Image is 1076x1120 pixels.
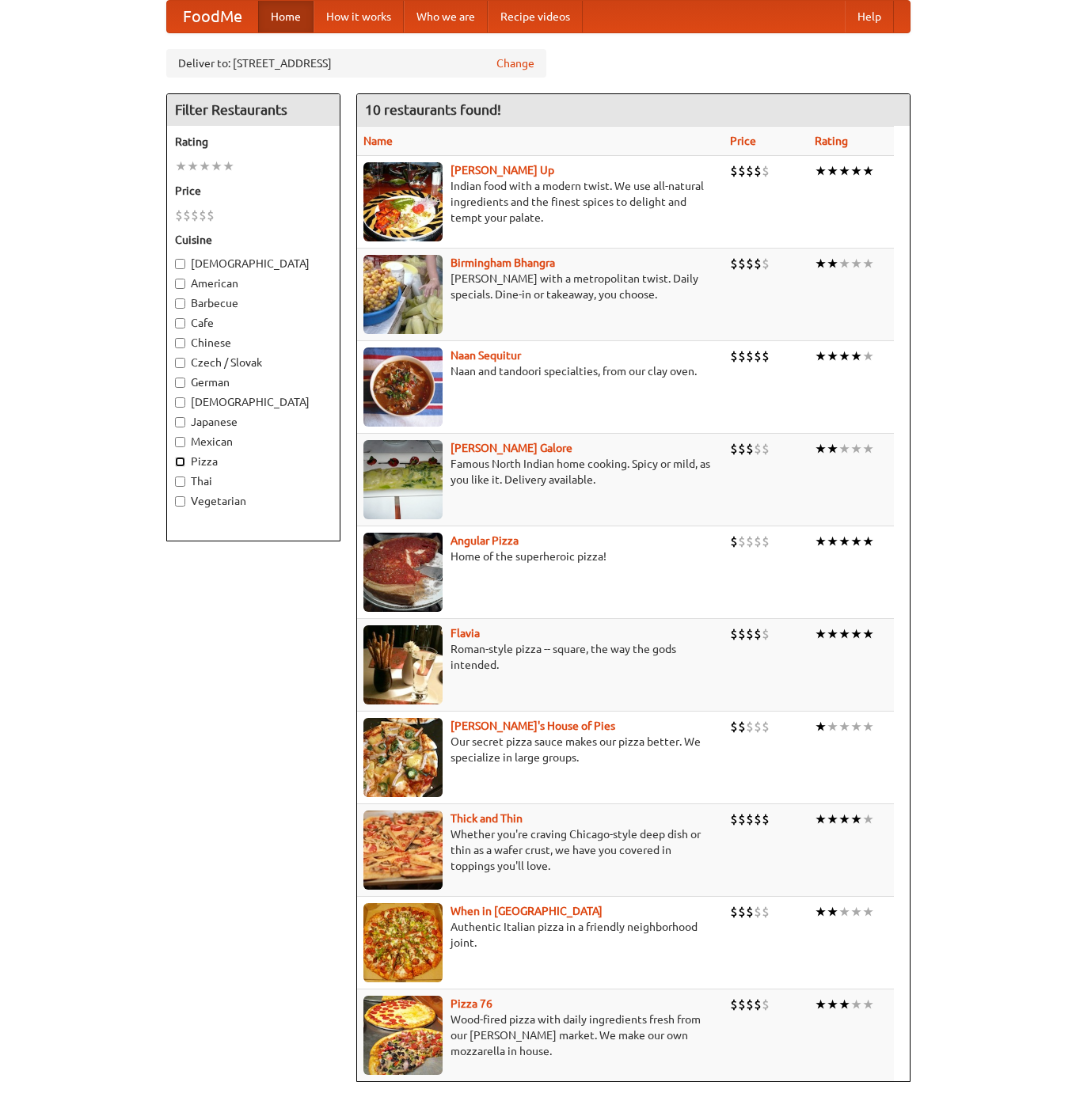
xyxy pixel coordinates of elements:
[827,625,838,643] li: ★
[175,374,332,390] label: German
[738,440,746,457] li: $
[838,811,850,828] li: ★
[838,996,850,1013] li: ★
[827,903,838,921] li: ★
[862,811,874,828] li: ★
[838,255,850,272] li: ★
[363,549,718,564] p: Home of the superheroic pizza!
[363,255,443,334] img: bhangra.jpg
[827,718,838,735] li: ★
[175,476,185,487] input: Thai
[451,627,480,640] a: Flavia
[730,718,738,735] li: $
[746,903,754,921] li: $
[363,996,443,1075] img: pizza76.jpg
[175,207,183,224] li: $
[175,295,332,311] label: Barbecue
[730,533,738,550] li: $
[862,162,874,180] li: ★
[730,135,756,147] a: Price
[363,903,443,982] img: wheninrome.jpg
[199,207,207,224] li: $
[175,473,332,489] label: Thai
[175,437,185,447] input: Mexican
[175,397,185,408] input: [DEMOGRAPHIC_DATA]
[827,811,838,828] li: ★
[363,641,718,673] p: Roman-style pizza -- square, the way the gods intended.
[815,718,827,735] li: ★
[730,347,738,365] li: $
[754,533,762,550] li: $
[815,255,827,272] li: ★
[850,533,862,550] li: ★
[175,457,185,467] input: Pizza
[175,256,332,271] label: [DEMOGRAPHIC_DATA]
[815,135,848,147] a: Rating
[730,625,738,643] li: $
[746,625,754,643] li: $
[762,255,770,272] li: $
[199,158,211,175] li: ★
[363,625,443,704] img: flavia.jpg
[827,255,838,272] li: ★
[363,440,443,519] img: currygalore.jpg
[363,919,718,951] p: Authentic Italian pizza in a friendly neighborhood joint.
[175,434,332,450] label: Mexican
[815,440,827,457] li: ★
[746,996,754,1013] li: $
[738,811,746,828] li: $
[754,255,762,272] li: $
[746,162,754,180] li: $
[451,349,521,362] b: Naan Sequitur
[754,440,762,457] li: $
[815,811,827,828] li: ★
[746,533,754,550] li: $
[175,279,185,289] input: American
[451,997,492,1010] a: Pizza 76
[730,996,738,1013] li: $
[754,625,762,643] li: $
[827,996,838,1013] li: ★
[862,996,874,1013] li: ★
[738,255,746,272] li: $
[850,255,862,272] li: ★
[496,55,534,71] a: Change
[222,158,234,175] li: ★
[738,903,746,921] li: $
[845,1,894,32] a: Help
[363,811,443,890] img: thick.jpg
[730,162,738,180] li: $
[862,625,874,643] li: ★
[762,347,770,365] li: $
[762,811,770,828] li: $
[730,255,738,272] li: $
[838,533,850,550] li: ★
[363,456,718,488] p: Famous North Indian home cooking. Spicy or mild, as you like it. Delivery available.
[175,414,332,430] label: Japanese
[451,442,572,454] b: [PERSON_NAME] Galore
[175,335,332,351] label: Chinese
[175,454,332,469] label: Pizza
[211,158,222,175] li: ★
[451,719,615,732] a: [PERSON_NAME]'s House of Pies
[363,135,393,147] a: Name
[754,811,762,828] li: $
[815,996,827,1013] li: ★
[746,255,754,272] li: $
[363,178,718,226] p: Indian food with a modern twist. We use all-natural ingredients and the finest spices to delight ...
[175,134,332,150] h5: Rating
[754,996,762,1013] li: $
[363,718,443,797] img: luigis.jpg
[762,625,770,643] li: $
[838,440,850,457] li: ★
[363,533,443,612] img: angular.jpg
[850,440,862,457] li: ★
[754,903,762,921] li: $
[166,49,546,78] div: Deliver to: [STREET_ADDRESS]
[451,256,555,269] a: Birmingham Bhangra
[738,533,746,550] li: $
[207,207,215,224] li: $
[451,164,554,177] b: [PERSON_NAME] Up
[730,903,738,921] li: $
